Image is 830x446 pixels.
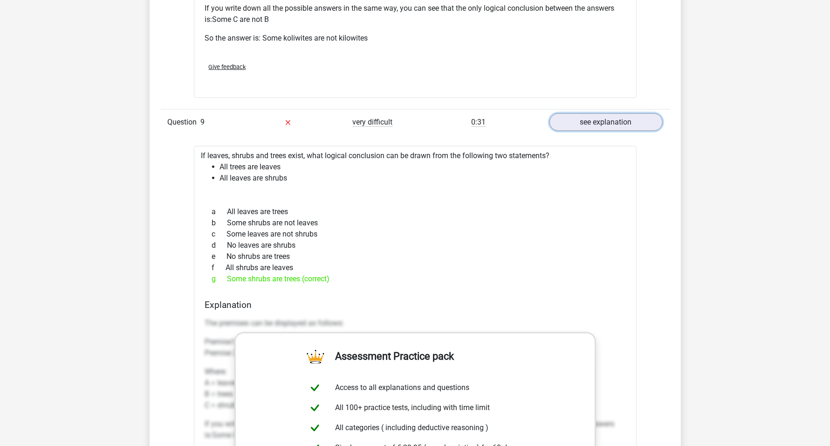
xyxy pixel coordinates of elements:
[205,217,625,229] div: Some shrubs are not leaves
[212,273,227,285] span: g
[205,240,625,251] div: No leaves are shrubs
[212,262,226,273] span: f
[205,366,625,411] p: Where: A = leaves B = trees C = shrubs
[220,173,629,184] li: All leaves are shrubs
[209,63,246,70] span: Give feedback
[205,3,625,25] p: If you write down all the possible answers in the same way, you can see that the only logical con...
[212,240,227,251] span: d
[212,217,227,229] span: b
[205,33,625,44] p: So the answer is: Some koliwites are not kilowites
[205,262,625,273] div: All shrubs are leaves
[205,318,625,329] p: The premises can be displayed as follows:
[205,229,625,240] div: Some leaves are not shrubs
[549,113,663,131] a: see explanation
[205,418,625,441] p: If you write down all the possible answers in the same way, you can see that the only logical con...
[205,206,625,217] div: All leaves are trees
[205,251,625,262] div: No shrubs are trees
[212,251,227,262] span: e
[212,229,227,240] span: c
[220,161,629,173] li: All trees are leaves
[205,336,625,359] p: Premise1: All B are A Premise 2: All A are C
[201,118,205,126] span: 9
[212,206,227,217] span: a
[205,273,625,285] div: Some shrubs are trees (correct)
[168,117,201,128] span: Question
[353,118,393,127] span: very difficult
[205,300,625,310] h4: Explanation
[472,118,486,127] span: 0:31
